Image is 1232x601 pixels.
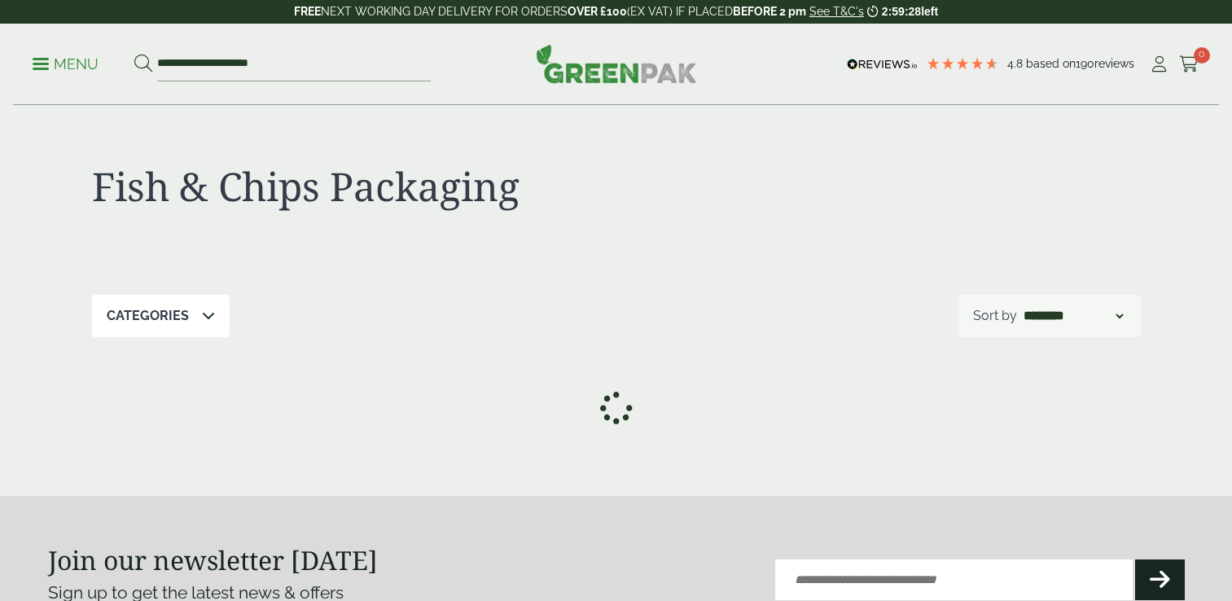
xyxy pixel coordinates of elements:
[107,306,189,326] p: Categories
[1026,57,1076,70] span: Based on
[926,56,999,71] div: 4.79 Stars
[92,163,616,210] h1: Fish & Chips Packaging
[847,59,918,70] img: REVIEWS.io
[921,5,938,18] span: left
[48,542,378,577] strong: Join our newsletter [DATE]
[1020,306,1126,326] select: Shop order
[1149,56,1169,72] i: My Account
[1094,57,1134,70] span: reviews
[33,55,99,74] p: Menu
[1179,52,1199,77] a: 0
[733,5,806,18] strong: BEFORE 2 pm
[882,5,921,18] span: 2:59:28
[294,5,321,18] strong: FREE
[1076,57,1094,70] span: 190
[1179,56,1199,72] i: Cart
[1007,57,1026,70] span: 4.8
[809,5,864,18] a: See T&C's
[1194,47,1210,64] span: 0
[33,55,99,71] a: Menu
[568,5,627,18] strong: OVER £100
[536,44,697,83] img: GreenPak Supplies
[973,306,1017,326] p: Sort by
